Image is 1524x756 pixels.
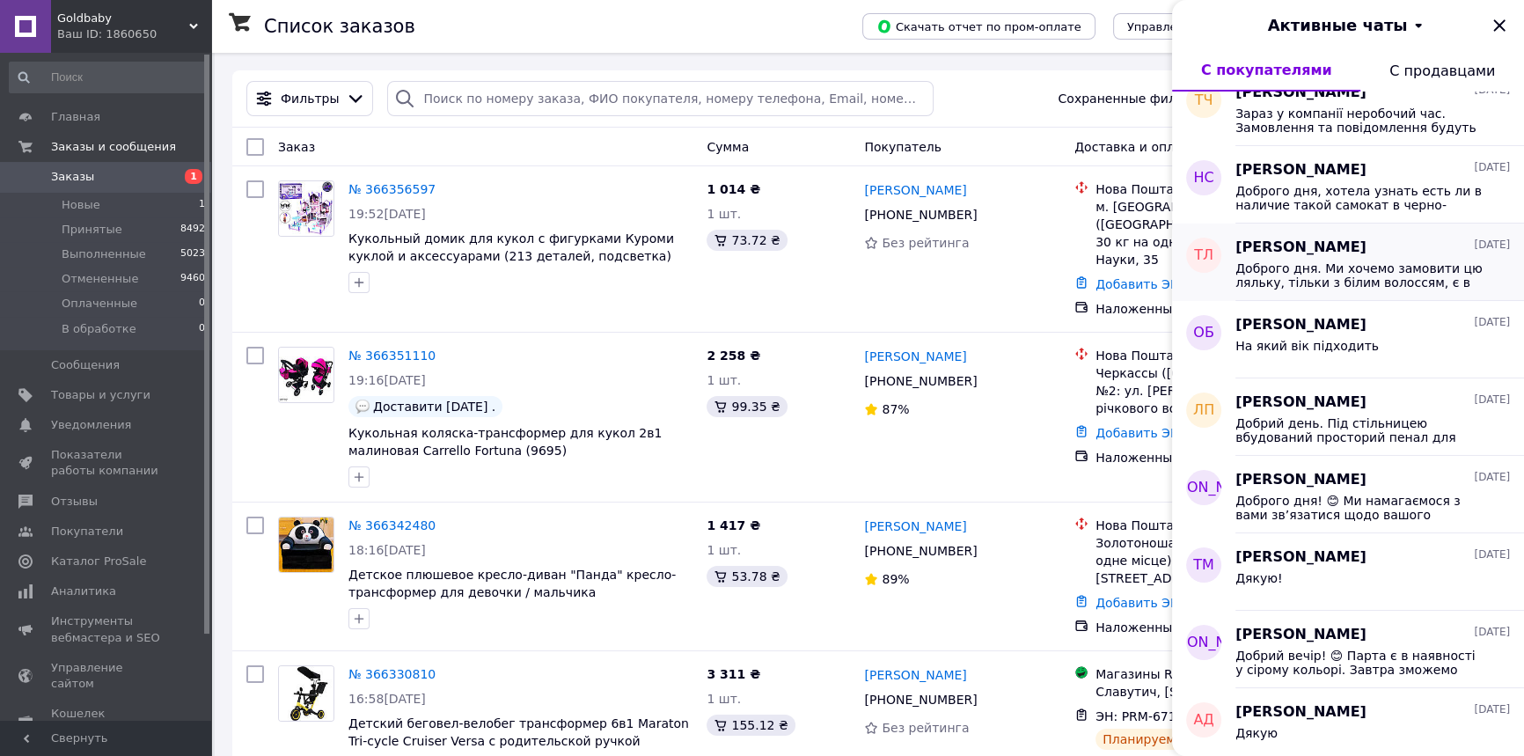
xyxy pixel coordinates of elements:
[1194,246,1213,266] span: ТЛ
[707,373,741,387] span: 1 шт.
[348,568,676,599] a: Детское плюшевое кресло-диван "Панда" кресло-трансформер для девочки / мальчика
[1172,456,1524,533] button: [PERSON_NAME][PERSON_NAME][DATE]Доброго дня! 😊 Ми намагаємося з вами зв’язатися щодо вашого замов...
[279,666,333,721] img: Фото товару
[373,400,495,414] span: Доставити [DATE] .
[1095,729,1200,750] div: Планируемый
[1193,168,1213,188] span: НС
[199,197,205,213] span: 1
[57,11,189,26] span: Goldbaby
[57,26,211,42] div: Ваш ID: 1860650
[51,660,163,692] span: Управление сайтом
[707,207,741,221] span: 1 шт.
[51,139,176,155] span: Заказы и сообщения
[1058,90,1212,107] span: Сохраненные фильтры:
[51,613,163,645] span: Инструменты вебмастера и SEO
[1193,400,1214,421] span: ЛП
[1113,13,1279,40] button: Управление статусами
[1474,625,1510,640] span: [DATE]
[278,665,334,722] a: Фото товару
[1074,140,1197,154] span: Доставка и оплата
[348,543,426,557] span: 18:16[DATE]
[279,181,333,236] img: Фото товару
[278,140,315,154] span: Заказ
[861,369,980,393] div: [PHONE_NUMBER]
[348,231,674,281] a: Кукольный домик для кукол с фигурками Куроми куклой и аксессуарами (213 деталей, подсветка) (GJJ-...
[1095,364,1312,417] div: Черкассы ([GEOGRAPHIC_DATA].), №2: ул. [PERSON_NAME], 1 (біля річкового вокзалу)
[882,402,909,416] span: 87%
[1235,625,1366,645] span: [PERSON_NAME]
[185,169,202,184] span: 1
[1095,180,1312,198] div: Нова Пошта
[707,715,795,736] div: 155.12 ₴
[1474,470,1510,485] span: [DATE]
[1360,49,1524,92] button: С продавцами
[1095,517,1312,534] div: Нова Пошта
[707,396,787,417] div: 99.35 ₴
[861,539,980,563] div: [PHONE_NUMBER]
[62,271,138,287] span: Отмененные
[62,222,122,238] span: Принятые
[1235,261,1485,290] span: Доброго дня. Ми хочемо замовити цю ляльку, тільки з білим волоссям, є в наявності?
[1235,393,1366,413] span: [PERSON_NAME]
[1172,611,1524,688] button: [PERSON_NAME][PERSON_NAME][DATE]Добрий вечір! 😊 Парта є в наявності у сірому кольорі. Завтра змож...
[348,518,436,532] a: № 366342480
[1221,14,1475,37] button: Активные чаты
[1095,426,1179,440] a: Добавить ЭН
[1474,393,1510,407] span: [DATE]
[62,246,146,262] span: Выполненные
[348,426,662,458] span: Кукольная коляска-трансформер для кукол 2в1 малиновая Carrello Fortuna (9695)
[348,692,426,706] span: 16:58[DATE]
[51,109,100,125] span: Главная
[1235,160,1366,180] span: [PERSON_NAME]
[51,169,94,185] span: Заказы
[864,666,966,684] a: [PERSON_NAME]
[278,517,334,573] a: Фото товару
[51,417,131,433] span: Уведомления
[1095,300,1312,318] div: Наложенный платеж
[1146,633,1263,653] span: [PERSON_NAME]
[1474,238,1510,253] span: [DATE]
[1235,339,1379,353] span: На який вік підходить
[1095,665,1312,683] div: Магазины Rozetka
[864,140,942,154] span: Покупатель
[707,182,760,196] span: 1 014 ₴
[1389,62,1495,79] span: С продавцами
[180,246,205,262] span: 5023
[862,13,1095,40] button: Скачать отчет по пром-оплате
[861,687,980,712] div: [PHONE_NUMBER]
[1268,14,1408,37] span: Активные чаты
[882,236,969,250] span: Без рейтинга
[1235,416,1485,444] span: Добрий день. Під стільницею вбудований просторий пенал для шкільних приладдя.
[1235,315,1366,335] span: [PERSON_NAME]
[62,296,137,312] span: Оплаченные
[1146,478,1263,498] span: [PERSON_NAME]
[882,572,909,586] span: 89%
[51,447,163,479] span: Показатели работы компании
[279,517,333,572] img: Фото товару
[348,349,436,363] a: № 366351110
[278,347,334,403] a: Фото товару
[51,494,98,510] span: Отзывы
[1095,619,1312,636] div: Наложенный платеж
[1235,649,1485,677] span: Добрий вечір! 😊 Парта є в наявності у сірому кольорі. Завтра зможемо вам відправити 🚚.
[180,271,205,287] span: 9460
[1095,277,1179,291] a: Добавить ЭН
[1127,20,1265,33] span: Управление статусами
[707,667,760,681] span: 3 311 ₴
[348,207,426,221] span: 19:52[DATE]
[1172,69,1524,146] button: ТЧ[PERSON_NAME][DATE]Зараз у компанії неробочий час. Замовлення та повідомлення будуть оброблені ...
[1095,683,1312,701] div: Славутич, [STREET_ADDRESS]
[707,543,741,557] span: 1 шт.
[1474,702,1510,717] span: [DATE]
[1095,198,1312,268] div: м. [GEOGRAPHIC_DATA] ([GEOGRAPHIC_DATA].), №144 (до 30 кг на одне місце): просп. Науки, 35
[62,197,100,213] span: Новые
[1235,470,1366,490] span: [PERSON_NAME]
[1193,710,1213,730] span: АД
[707,566,787,587] div: 53.78 ₴
[1195,91,1213,111] span: ТЧ
[1489,15,1510,36] button: Закрыть
[861,202,980,227] div: [PHONE_NUMBER]
[707,692,741,706] span: 1 шт.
